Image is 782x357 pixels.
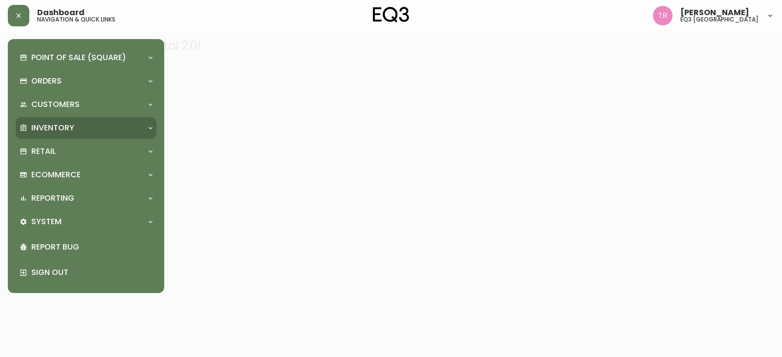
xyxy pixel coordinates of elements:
p: Report Bug [31,242,152,252]
p: Point of Sale (Square) [31,52,126,63]
p: Inventory [31,123,74,133]
p: Orders [31,76,62,86]
img: 214b9049a7c64896e5c13e8f38ff7a87 [653,6,673,25]
div: Reporting [16,188,156,209]
p: System [31,216,62,227]
p: Ecommerce [31,169,81,180]
div: System [16,211,156,232]
div: Orders [16,70,156,92]
h5: navigation & quick links [37,17,115,22]
p: Sign Out [31,267,152,278]
div: Retail [16,141,156,162]
span: [PERSON_NAME] [680,9,749,17]
div: Inventory [16,117,156,139]
div: Customers [16,94,156,115]
h5: eq3 [GEOGRAPHIC_DATA] [680,17,759,22]
p: Reporting [31,193,74,204]
div: Report Bug [16,234,156,260]
p: Retail [31,146,56,157]
div: Sign Out [16,260,156,285]
img: logo [373,7,409,22]
p: Customers [31,99,80,110]
div: Ecommerce [16,164,156,186]
span: Dashboard [37,9,85,17]
div: Point of Sale (Square) [16,47,156,68]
